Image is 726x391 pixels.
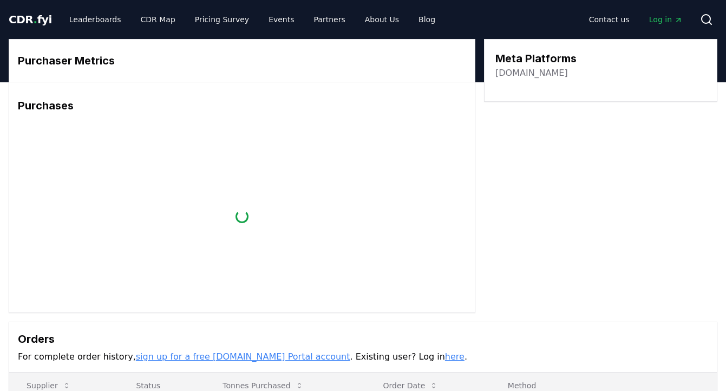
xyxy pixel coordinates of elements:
[499,380,708,391] p: Method
[580,10,638,29] a: Contact us
[18,53,466,69] h3: Purchaser Metrics
[18,350,708,363] p: For complete order history, . Existing user? Log in .
[495,50,577,67] h3: Meta Platforms
[18,331,708,347] h3: Orders
[580,10,691,29] nav: Main
[132,10,184,29] a: CDR Map
[649,14,683,25] span: Log in
[445,351,465,362] a: here
[356,10,408,29] a: About Us
[186,10,258,29] a: Pricing Survey
[640,10,691,29] a: Log in
[34,13,37,26] span: .
[136,351,350,362] a: sign up for a free [DOMAIN_NAME] Portal account
[495,67,568,80] a: [DOMAIN_NAME]
[61,10,444,29] nav: Main
[260,10,303,29] a: Events
[233,208,251,225] div: loading
[410,10,444,29] a: Blog
[305,10,354,29] a: Partners
[9,12,52,27] a: CDR.fyi
[9,13,52,26] span: CDR fyi
[61,10,130,29] a: Leaderboards
[18,97,466,114] h3: Purchases
[127,380,197,391] p: Status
